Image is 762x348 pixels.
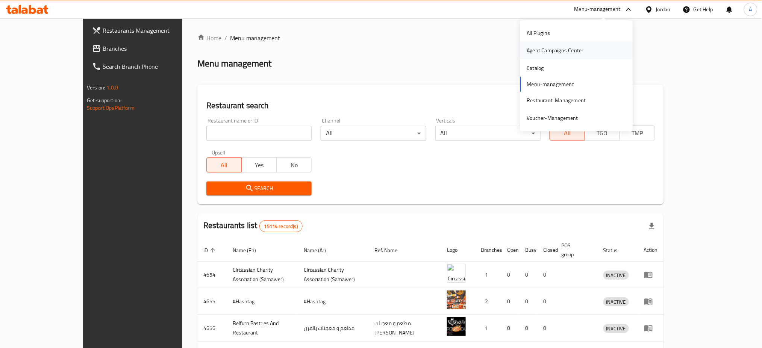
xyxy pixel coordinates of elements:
[603,298,629,306] span: INACTIVE
[197,262,227,288] td: 4654
[206,157,242,172] button: All
[280,160,309,171] span: No
[212,184,306,193] span: Search
[87,103,135,113] a: Support.OpsPlatform
[304,246,336,255] span: Name (Ar)
[585,126,620,141] button: TGO
[537,288,555,315] td: 0
[86,21,211,39] a: Restaurants Management
[447,317,466,336] img: Belfurn Pastries And Restaurant
[87,83,105,92] span: Version:
[103,44,205,53] span: Branches
[475,288,501,315] td: 2
[623,128,652,139] span: TMP
[501,288,519,315] td: 0
[276,157,312,172] button: No
[227,315,298,342] td: Belfurn Pastries And Restaurant
[369,315,441,342] td: مطعم و معجنات [PERSON_NAME]
[475,262,501,288] td: 1
[245,160,274,171] span: Yes
[441,239,475,262] th: Logo
[501,239,519,262] th: Open
[527,97,586,105] div: Restaurant-Management
[501,315,519,342] td: 0
[203,246,218,255] span: ID
[241,157,277,172] button: Yes
[644,297,658,306] div: Menu
[643,217,661,235] div: Export file
[603,297,629,306] div: INACTIVE
[298,262,369,288] td: ​Circassian ​Charity ​Association​ (Samawer)
[197,33,664,42] nav: breadcrumb
[86,57,211,76] a: Search Branch Phone
[224,33,227,42] li: /
[519,262,537,288] td: 0
[203,220,303,232] h2: Restaurants list
[103,26,205,35] span: Restaurants Management
[375,246,408,255] span: Ref. Name
[519,239,537,262] th: Busy
[212,150,226,155] label: Upsell
[86,39,211,57] a: Branches
[501,262,519,288] td: 0
[447,291,466,309] img: #Hashtag
[620,126,655,141] button: TMP
[210,160,239,171] span: All
[519,315,537,342] td: 0
[321,126,426,141] div: All
[537,239,555,262] th: Closed
[561,241,588,259] span: POS group
[644,270,658,279] div: Menu
[298,315,369,342] td: مطعم و معجنات بالفرن
[259,220,303,232] div: Total records count
[230,33,280,42] span: Menu management
[603,271,629,280] span: INACTIVE
[550,126,585,141] button: All
[749,5,752,14] span: A
[603,324,629,333] div: INACTIVE
[656,5,671,14] div: Jordan
[519,288,537,315] td: 0
[475,239,501,262] th: Branches
[87,95,121,105] span: Get support on:
[527,47,584,55] div: Agent Campaigns Center
[227,262,298,288] td: ​Circassian ​Charity ​Association​ (Samawer)
[233,246,266,255] span: Name (En)
[260,223,302,230] span: 15114 record(s)
[197,57,271,70] h2: Menu management
[206,126,312,141] input: Search for restaurant name or ID..
[603,324,629,333] span: INACTIVE
[537,262,555,288] td: 0
[475,315,501,342] td: 1
[106,83,118,92] span: 1.0.0
[638,239,664,262] th: Action
[527,114,579,122] div: Voucher-Management
[447,264,466,283] img: ​Circassian ​Charity ​Association​ (Samawer)
[227,288,298,315] td: #Hashtag
[644,324,658,333] div: Menu
[103,62,205,71] span: Search Branch Phone
[574,5,621,14] div: Menu-management
[588,128,617,139] span: TGO
[298,288,369,315] td: #Hashtag
[197,288,227,315] td: 4655
[603,246,628,255] span: Status
[527,64,544,72] div: Catalog
[537,315,555,342] td: 0
[197,315,227,342] td: 4656
[435,126,541,141] div: All
[527,29,550,37] div: All Plugins
[206,182,312,195] button: Search
[553,128,582,139] span: All
[206,100,655,111] h2: Restaurant search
